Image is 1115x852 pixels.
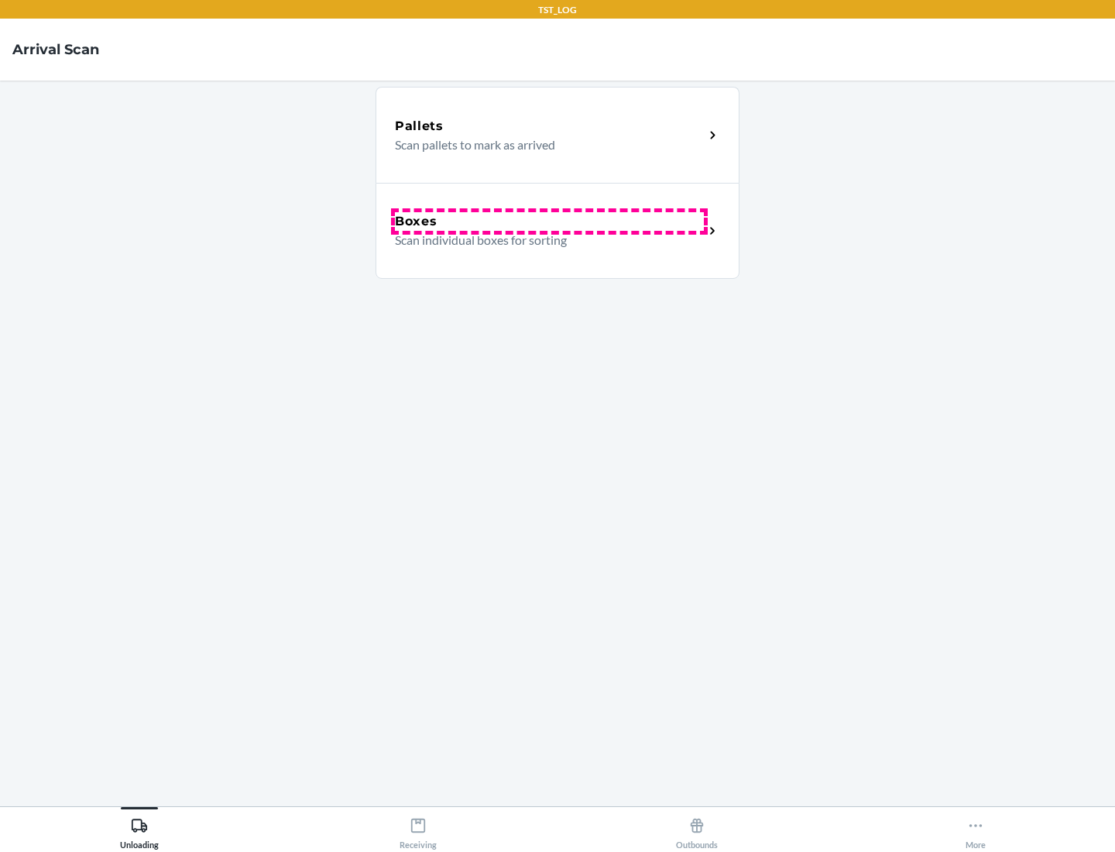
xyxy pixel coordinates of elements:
[376,183,739,279] a: BoxesScan individual boxes for sorting
[120,811,159,850] div: Unloading
[376,87,739,183] a: PalletsScan pallets to mark as arrived
[279,807,557,850] button: Receiving
[676,811,718,850] div: Outbounds
[12,40,99,60] h4: Arrival Scan
[395,231,691,249] p: Scan individual boxes for sorting
[400,811,437,850] div: Receiving
[557,807,836,850] button: Outbounds
[395,136,691,154] p: Scan pallets to mark as arrived
[538,3,577,17] p: TST_LOG
[395,212,437,231] h5: Boxes
[966,811,986,850] div: More
[395,117,444,136] h5: Pallets
[836,807,1115,850] button: More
